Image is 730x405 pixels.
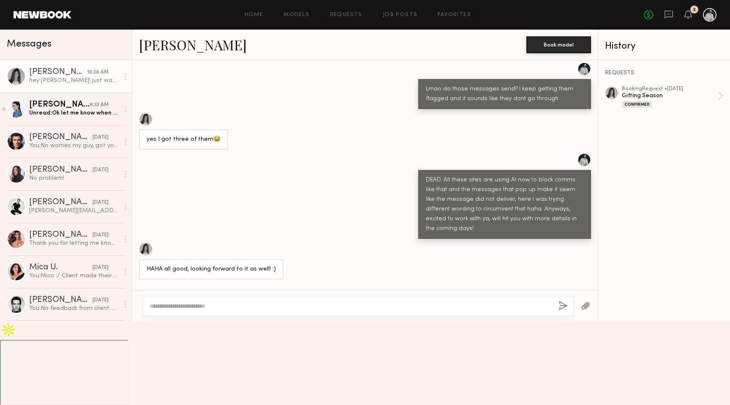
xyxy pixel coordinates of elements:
a: Job Posts [383,12,418,18]
div: hey [PERSON_NAME]! just wanted to follow up to see if you have a call sheet for [DATE] shoot :) [29,77,119,85]
button: Book model [526,36,591,53]
div: Unread: Ok let me know when you’ve sent it I’ll be on the lookout [29,109,119,117]
div: Gifting Season [622,92,718,100]
div: [DATE] [93,166,109,174]
div: booking Request • [DATE] [622,86,718,92]
div: HAHA all good, looking forward to it as well! :) [147,265,276,274]
div: [PERSON_NAME] [29,101,90,109]
div: [DATE] [93,199,109,207]
a: bookingRequest •[DATE]Gifting SeasonConfirmed [622,86,723,108]
div: [PERSON_NAME] [29,296,93,304]
div: Confirmed [622,101,652,108]
a: Home [245,12,264,18]
div: [DATE] [93,231,109,239]
div: 2 [693,8,696,12]
div: You: No worries my guy, got you locked in, thank you! [29,142,119,150]
div: 8:33 AM [90,101,109,109]
div: [PERSON_NAME] [29,166,93,174]
div: [DATE] [93,296,109,304]
a: Book model [526,41,591,48]
div: [PERSON_NAME] [29,231,93,239]
div: 10:38 AM [87,68,109,77]
div: No problem! [29,174,119,182]
div: [DATE] [93,134,109,142]
a: [PERSON_NAME] [139,36,247,54]
a: Requests [330,12,362,18]
a: Favorites [438,12,471,18]
div: History [605,41,723,51]
div: Mica U. [29,263,93,272]
div: yes I got three of them😂 [147,135,221,145]
div: DEAD. All these sites are using AI now to block comms like that and the messages that pop up make... [426,175,583,234]
div: REQUESTS [605,70,723,76]
div: [PERSON_NAME][EMAIL_ADDRESS][PERSON_NAME][DOMAIN_NAME] [29,207,119,215]
div: [PERSON_NAME] [29,68,87,77]
div: [PERSON_NAME] [29,133,93,142]
div: You: No feedback from client. They just sent me the ones they wanted and that was it, sorry my guy [29,304,119,312]
div: [DATE] [93,264,109,272]
span: Messages [7,39,52,49]
div: Lmao do those messages send? I keep getting them flagged and it sounds like they dont go through [426,85,583,104]
div: You: Mica :/ Client made their decision [DATE]. I feel like they would have really liked your ene... [29,272,119,280]
div: [PERSON_NAME] [29,198,93,207]
div: Thank you for letting me know! No worries, hope to work with you in the future [29,239,119,247]
a: Models [283,12,309,18]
